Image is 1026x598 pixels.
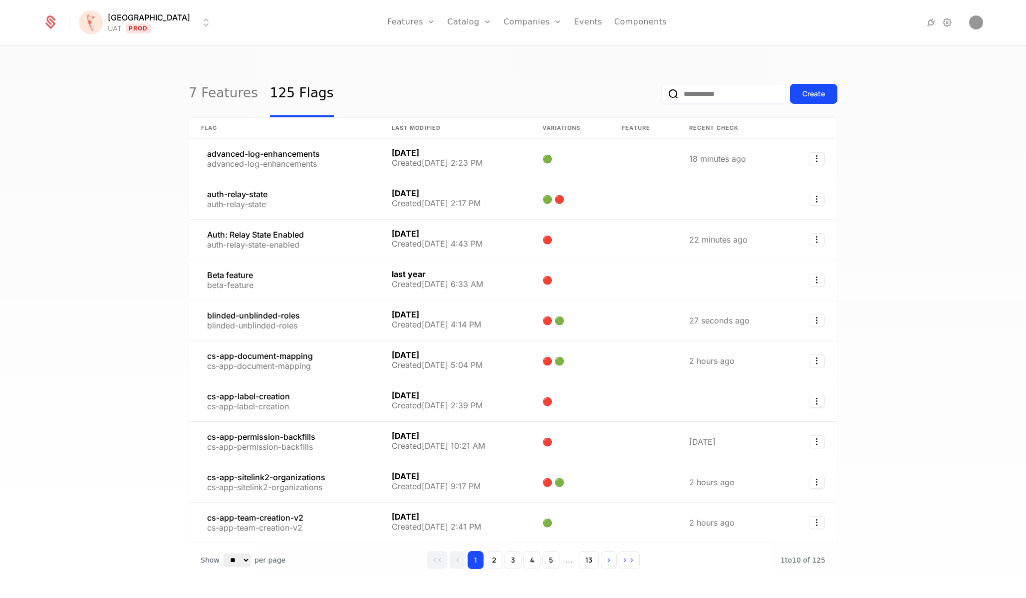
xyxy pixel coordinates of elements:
th: Variations [530,118,610,139]
div: Table pagination [189,543,837,577]
span: 1 to 10 of [780,556,812,564]
button: Go to previous page [450,551,466,569]
span: per page [255,555,286,565]
img: Miloš Janković [969,15,983,29]
button: Create [790,84,837,104]
button: Go to next page [601,551,617,569]
button: Open user button [969,15,983,29]
span: Show [201,555,220,565]
button: Select action [809,152,825,165]
button: Select action [809,193,825,206]
a: 7 Features [189,70,258,117]
button: Go to page 5 [542,551,559,569]
button: Select action [809,314,825,327]
button: Go to page 2 [486,551,503,569]
span: ... [561,552,577,568]
button: Go to page 4 [523,551,540,569]
div: Page navigation [427,551,640,569]
button: Go to first page [427,551,448,569]
button: Select action [809,516,825,529]
a: Integrations [925,16,937,28]
img: Florence [79,10,103,34]
button: Select action [809,476,825,489]
a: Settings [941,16,953,28]
button: Go to last page [619,551,640,569]
button: Go to page 3 [505,551,521,569]
div: Create [802,89,825,99]
span: Prod [126,23,151,33]
th: Recent check [677,118,785,139]
span: [GEOGRAPHIC_DATA] [108,11,190,23]
button: Select action [809,354,825,367]
button: Go to page 1 [468,551,484,569]
a: 125 Flags [270,70,334,117]
button: Select action [809,274,825,287]
span: 125 [780,556,825,564]
th: Feature [610,118,677,139]
button: Select environment [82,11,212,33]
th: Last Modified [380,118,530,139]
th: Flag [189,118,380,139]
select: Select page size [224,554,251,567]
div: UAT [108,23,122,33]
button: Select action [809,233,825,246]
button: Go to page 13 [579,551,599,569]
button: Select action [809,435,825,448]
button: Select action [809,395,825,408]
